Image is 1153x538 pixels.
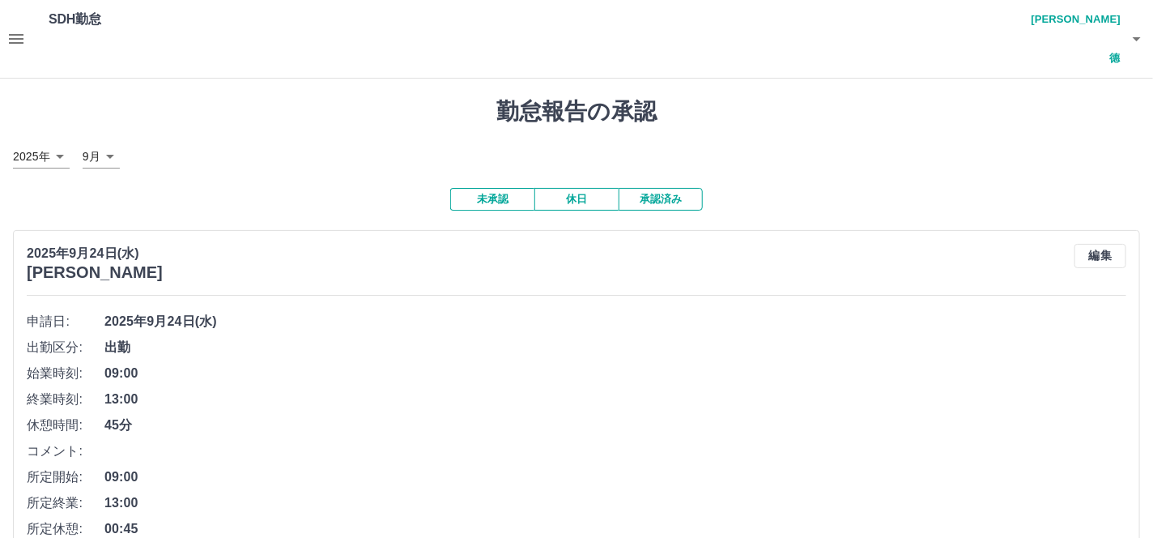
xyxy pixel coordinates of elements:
[104,390,1126,409] span: 13:00
[619,188,703,211] button: 承認済み
[104,493,1126,513] span: 13:00
[27,416,104,435] span: 休憩時間:
[104,416,1126,435] span: 45分
[534,188,619,211] button: 休日
[27,390,104,409] span: 終業時刻:
[450,188,534,211] button: 未承認
[27,263,163,282] h3: [PERSON_NAME]
[104,468,1126,487] span: 09:00
[13,145,70,169] div: 2025年
[27,338,104,357] span: 出勤区分:
[104,312,1126,331] span: 2025年9月24日(水)
[1074,244,1126,268] button: 編集
[27,468,104,487] span: 所定開始:
[104,338,1126,357] span: 出勤
[27,493,104,513] span: 所定終業:
[27,364,104,383] span: 始業時刻:
[27,442,104,461] span: コメント:
[27,244,163,263] p: 2025年9月24日(水)
[13,98,1140,126] h1: 勤怠報告の承認
[27,312,104,331] span: 申請日:
[83,145,120,169] div: 9月
[104,364,1126,383] span: 09:00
